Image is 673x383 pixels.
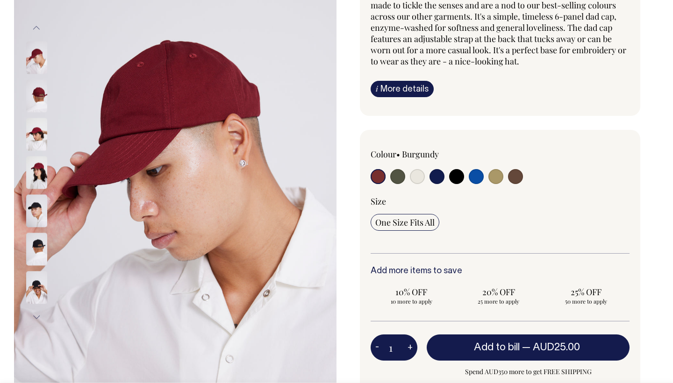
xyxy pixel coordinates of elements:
input: One Size Fits All [371,214,439,231]
div: Colour [371,149,474,160]
span: Add to bill [474,343,520,352]
span: • [396,149,400,160]
button: Add to bill —AUD25.00 [427,334,630,361]
span: 10 more to apply [375,298,448,305]
a: iMore details [371,81,434,97]
button: Next [29,307,43,328]
span: 20% OFF [463,286,535,298]
img: black [26,271,47,304]
img: black [26,195,47,227]
span: i [376,84,378,93]
img: burgundy [26,118,47,151]
input: 25% OFF 50 more to apply [545,284,627,308]
img: black [26,233,47,266]
img: burgundy [26,156,47,189]
span: 10% OFF [375,286,448,298]
input: 20% OFF 25 more to apply [458,284,540,308]
label: Burgundy [402,149,439,160]
span: AUD25.00 [533,343,580,352]
div: Size [371,196,630,207]
button: Previous [29,18,43,39]
h6: Add more items to save [371,267,630,276]
span: 25% OFF [550,286,622,298]
span: 25 more to apply [463,298,535,305]
span: Spend AUD350 more to get FREE SHIPPING [427,366,630,377]
img: burgundy [26,80,47,113]
span: 50 more to apply [550,298,622,305]
span: One Size Fits All [375,217,435,228]
input: 10% OFF 10 more to apply [371,284,452,308]
span: — [522,343,582,352]
button: - [371,338,384,357]
button: + [403,338,417,357]
img: burgundy [26,42,47,74]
